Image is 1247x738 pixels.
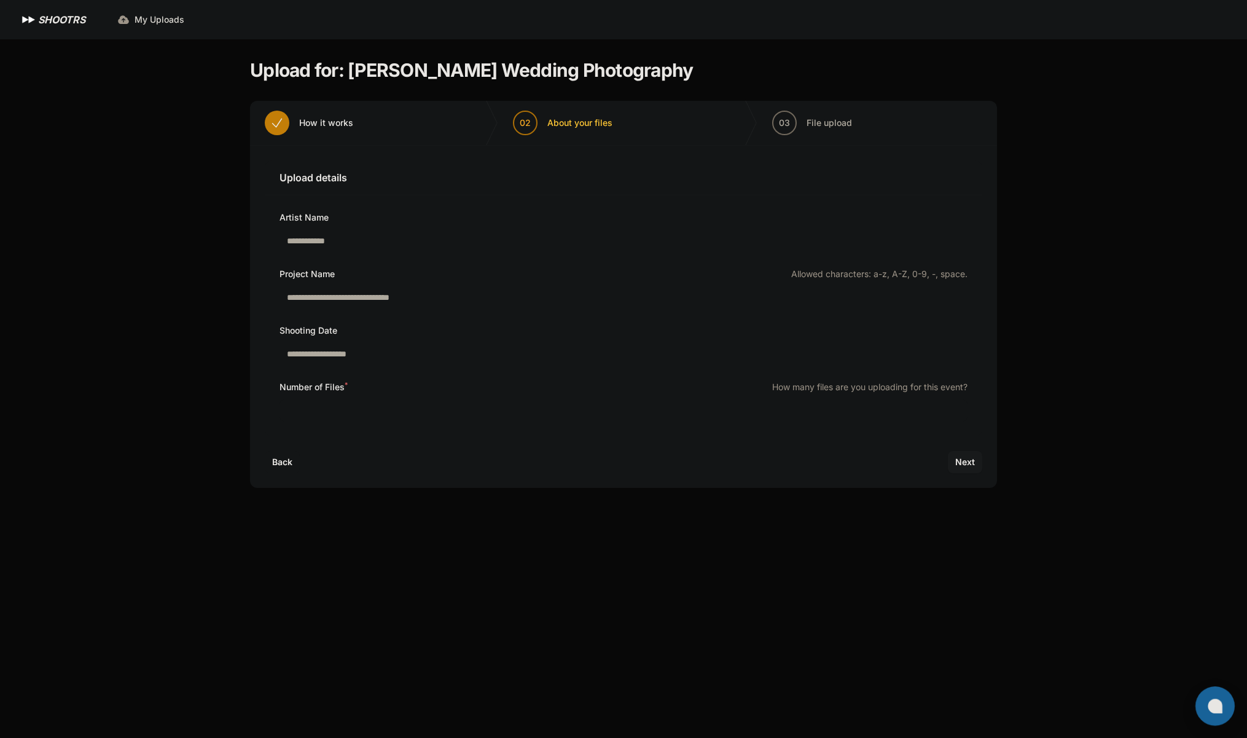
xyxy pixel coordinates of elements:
span: File upload [807,117,852,129]
span: How many files are you uploading for this event? [772,381,968,393]
span: Project Name [279,267,335,281]
button: Next [948,451,982,473]
span: Number of Files [279,380,348,395]
button: Back [265,451,300,473]
span: About your files [547,117,612,129]
button: 03 File upload [757,101,867,145]
button: How it works [250,101,368,145]
a: SHOOTRS SHOOTRS [20,12,85,27]
img: SHOOTRS [20,12,38,27]
span: How it works [299,117,353,129]
button: 02 About your files [498,101,627,145]
h1: SHOOTRS [38,12,85,27]
span: 02 [520,117,531,129]
span: Next [955,456,975,468]
span: Allowed characters: a-z, A-Z, 0-9, -, space. [791,268,968,280]
span: Shooting Date [279,323,337,338]
span: Back [272,456,292,468]
h3: Upload details [279,170,968,185]
a: My Uploads [110,9,192,31]
span: My Uploads [135,14,184,26]
span: 03 [779,117,790,129]
button: Open chat window [1195,686,1235,726]
span: Artist Name [279,210,329,225]
h1: Upload for: [PERSON_NAME] Wedding Photography [250,59,693,81]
